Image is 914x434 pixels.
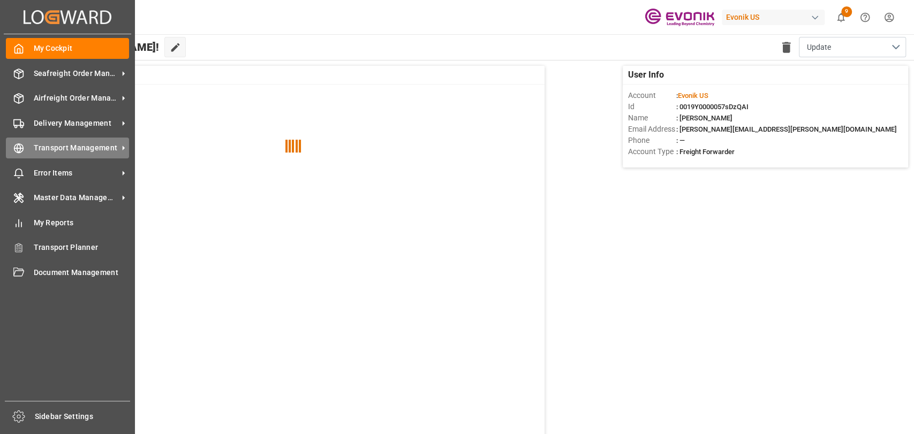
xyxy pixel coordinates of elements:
[676,114,732,122] span: : [PERSON_NAME]
[6,212,129,233] a: My Reports
[628,68,664,81] span: User Info
[628,124,676,135] span: Email Address
[34,217,130,229] span: My Reports
[34,142,118,154] span: Transport Management
[34,267,130,278] span: Document Management
[676,125,897,133] span: : [PERSON_NAME][EMAIL_ADDRESS][PERSON_NAME][DOMAIN_NAME]
[35,411,131,422] span: Sidebar Settings
[841,6,852,17] span: 9
[807,42,831,53] span: Update
[628,146,676,157] span: Account Type
[645,8,714,27] img: Evonik-brand-mark-Deep-Purple-RGB.jpeg_1700498283.jpeg
[628,112,676,124] span: Name
[34,242,130,253] span: Transport Planner
[678,92,708,100] span: Evonik US
[6,38,129,59] a: My Cockpit
[34,167,118,179] span: Error Items
[676,136,685,144] span: : —
[722,7,829,27] button: Evonik US
[6,237,129,258] a: Transport Planner
[34,192,118,203] span: Master Data Management
[676,92,708,100] span: :
[628,135,676,146] span: Phone
[853,5,877,29] button: Help Center
[722,10,825,25] div: Evonik US
[676,103,749,111] span: : 0019Y0000057sDzQAI
[628,101,676,112] span: Id
[6,262,129,283] a: Document Management
[628,90,676,101] span: Account
[34,43,130,54] span: My Cockpit
[829,5,853,29] button: show 9 new notifications
[34,68,118,79] span: Seafreight Order Management
[676,148,735,156] span: : Freight Forwarder
[799,37,906,57] button: open menu
[34,118,118,129] span: Delivery Management
[34,93,118,104] span: Airfreight Order Management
